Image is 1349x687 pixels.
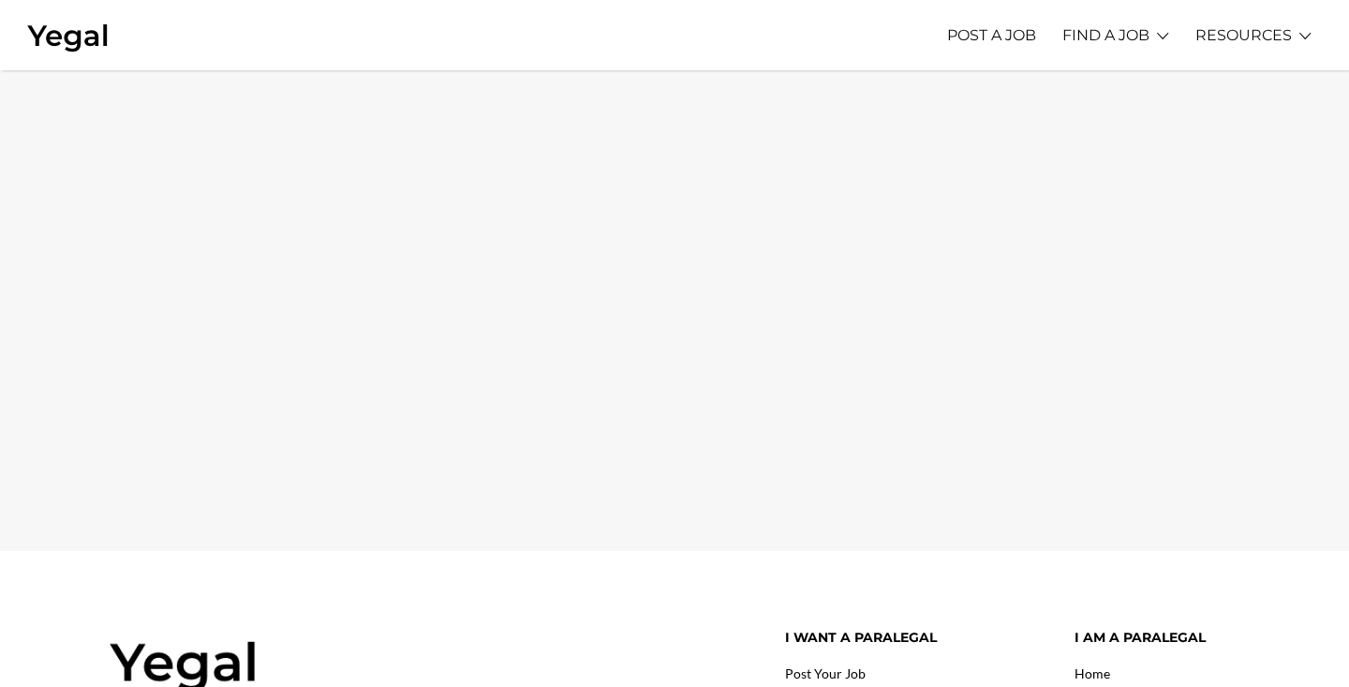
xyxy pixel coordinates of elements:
[1075,665,1110,681] a: Home
[947,9,1036,61] a: POST A JOB
[1062,9,1149,61] a: FIND A JOB
[785,665,866,681] a: Post Your Job
[1075,630,1239,646] h4: I am a paralegal
[785,630,1046,646] h4: I want a paralegal
[1195,9,1292,61] a: RESOURCES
